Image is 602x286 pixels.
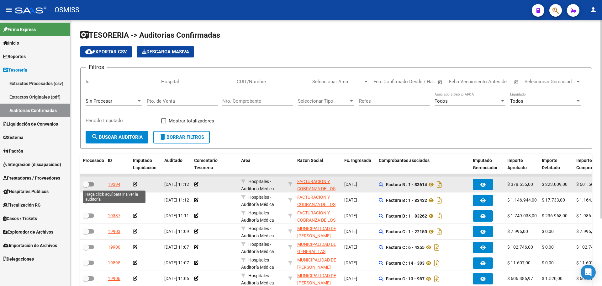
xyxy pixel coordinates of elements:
button: Open calendar [437,78,444,86]
span: Comentario Tesoreria [194,158,218,170]
datatable-header-cell: Comentario Tesoreria [192,154,239,175]
i: Descargar documento [433,258,441,268]
span: TESORERIA -> Auditorías Confirmadas [80,31,220,40]
span: Hospitales - Auditoría Médica [241,210,274,223]
span: $ 102.746,00 [576,245,602,250]
span: Hospitales - Auditoría Médica [241,226,274,238]
span: Borrar Filtros [159,134,204,140]
span: [DATE] 11:12 [164,197,189,202]
span: Casos / Tickets [3,215,37,222]
span: FACTURACION Y COBRANZA DE LOS EFECTORES PUBLICOS S.E. [297,195,335,221]
div: - 30715497456 [297,209,339,223]
datatable-header-cell: Fc. Ingresada [342,154,376,175]
span: Hospitales Públicos [3,188,49,195]
span: Todos [435,98,448,104]
strong: Factura C : 14 - 303 [386,261,425,266]
span: Seleccionar Gerenciador [525,79,575,84]
span: [DATE] [344,260,357,265]
span: $ 223.009,00 [542,182,568,187]
span: Reportes [3,53,26,60]
strong: Factura B : 1 - 83614 [386,182,427,187]
datatable-header-cell: Area [239,154,286,175]
span: Importación de Archivos [3,242,57,249]
strong: Factura C : 13 - 987 [386,276,425,281]
span: $ 11.607,00 [507,260,531,265]
div: - 30681618089 [297,225,339,238]
datatable-header-cell: Procesado [80,154,105,175]
span: Firma Express [3,26,36,33]
div: - 30999006058 [297,256,339,270]
div: 19394 [108,181,120,188]
span: $ 1.146.944,00 [507,197,537,202]
button: Exportar CSV [80,46,132,57]
i: Descargar documento [435,211,443,221]
datatable-header-cell: Comprobantes asociados [376,154,470,175]
span: $ 378.555,00 [507,182,533,187]
span: [DATE] 11:06 [164,276,189,281]
div: 19895 [108,259,120,267]
span: Hospitales - Auditoría Médica [241,257,274,270]
span: MUNICIPALIDAD DE GENERAL LAS HERAS [297,242,336,261]
span: $ 606.386,97 [507,276,533,281]
span: Hospitales - Auditoría Médica [241,179,274,191]
i: Descargar documento [433,274,441,284]
span: FACTURACION Y COBRANZA DE LOS EFECTORES PUBLICOS S.E. [297,210,335,237]
mat-icon: search [91,133,99,141]
span: Imputado Liquidación [133,158,156,170]
datatable-header-cell: Imputado Gerenciador [470,154,505,175]
span: Exportar CSV [85,49,127,55]
span: $ 102.746,00 [507,245,533,250]
span: Integración (discapacidad) [3,161,61,168]
span: $ 0,00 [542,229,554,234]
span: $ 1.520,00 [542,276,562,281]
span: Imputado Gerenciador [473,158,498,170]
span: [DATE] [344,229,357,234]
div: 19900 [108,244,120,251]
span: $ 1.749.038,00 [507,213,537,218]
strong: Factura C : 6 - 4255 [386,245,425,250]
span: $ 11.607,00 [576,260,599,265]
span: Sin Procesar [86,98,112,104]
span: $ 607.906,97 [576,276,602,281]
span: [DATE] 11:07 [164,260,189,265]
span: Seleccionar Tipo [298,98,349,104]
span: FACTURACION Y COBRANZA DE LOS EFECTORES PUBLICOS S.E. [297,179,335,205]
i: Descargar documento [435,227,443,237]
span: $ 7.996,00 [576,229,597,234]
i: Descargar documento [435,195,443,205]
span: MUNICIPALIDAD DE [PERSON_NAME] [297,257,336,270]
button: Open calendar [513,78,520,86]
span: [DATE] 11:07 [164,245,189,250]
div: 19352 [108,197,120,204]
app-download-masive: Descarga masiva de comprobantes (adjuntos) [137,46,194,57]
span: ID [108,158,112,163]
span: [DATE] 11:09 [164,229,189,234]
span: Buscar Auditoria [91,134,143,140]
span: $ 0,00 [542,245,554,250]
button: Descarga Masiva [137,46,194,57]
span: $ 17.733,00 [542,197,565,202]
span: $ 0,00 [542,260,554,265]
span: [DATE] [344,197,357,202]
span: Prestadores / Proveedores [3,175,60,181]
input: Fecha inicio [373,79,399,84]
div: - 30664543423 [297,241,339,254]
datatable-header-cell: Imputado Liquidación [130,154,162,175]
span: Explorador de Archivos [3,229,53,235]
span: Descarga Masiva [142,49,189,55]
span: Liquidación de Convenios [3,121,58,127]
span: $ 601.564,00 [576,182,602,187]
span: Area [241,158,251,163]
span: Todos [510,98,523,104]
datatable-header-cell: Importe Aprobado [505,154,539,175]
strong: Factura B : 1 - 83432 [386,198,427,203]
mat-icon: person [589,6,597,13]
span: Hospitales - Auditoría Médica [241,242,274,254]
span: Inicio [3,40,19,46]
div: Open Intercom Messenger [581,265,596,280]
span: Fc. Ingresada [344,158,371,163]
datatable-header-cell: Importe Debitado [539,154,574,175]
span: [DATE] [344,182,357,187]
span: Sistema [3,134,24,141]
span: Hospitales - Auditoría Médica [241,195,274,207]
